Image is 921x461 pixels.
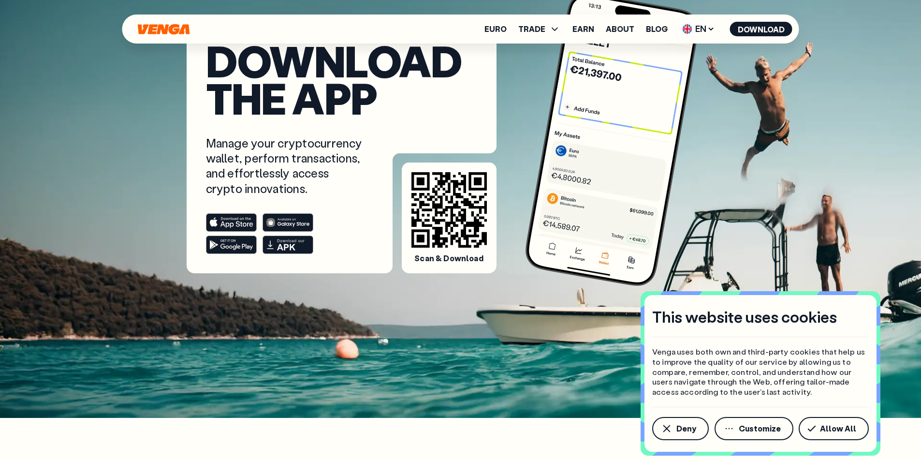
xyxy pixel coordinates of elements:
p: Manage your cryptocurrency wallet, perform transactions, and effortlessly access crypto innovations. [206,135,365,196]
a: About [606,25,634,33]
span: Allow All [820,425,856,432]
button: Customize [715,417,793,440]
button: Download [730,22,792,36]
span: Customize [739,425,781,432]
a: Earn [572,25,594,33]
svg: Home [137,24,191,35]
button: Allow All [799,417,869,440]
p: Venga uses both own and third-party cookies that help us to improve the quality of our service by... [652,347,869,397]
span: Deny [676,425,696,432]
span: TRADE [518,23,561,35]
span: EN [679,21,718,37]
h1: Download the app [206,42,477,116]
img: flag-uk [683,24,692,34]
span: TRADE [518,25,545,33]
span: Scan & Download [414,253,483,264]
a: Euro [484,25,507,33]
button: Deny [652,417,709,440]
h4: This website uses cookies [652,307,837,327]
a: Blog [646,25,668,33]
